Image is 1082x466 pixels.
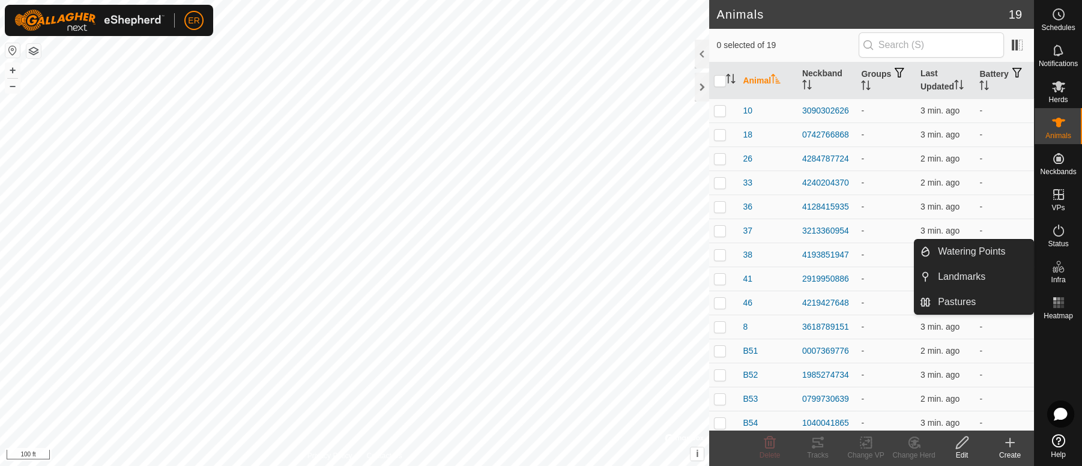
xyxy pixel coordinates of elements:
td: - [975,339,1034,363]
button: + [5,63,20,77]
input: Search (S) [859,32,1004,58]
div: 4240204370 [802,177,852,189]
span: B53 [743,393,758,405]
td: - [856,98,916,123]
td: - [856,147,916,171]
td: - [856,219,916,243]
span: 37 [743,225,752,237]
span: Aug 15, 2025, 5:15 PM [920,370,960,380]
td: - [856,387,916,411]
td: - [975,363,1034,387]
td: - [856,363,916,387]
div: 4284787724 [802,153,852,165]
div: 0007369776 [802,345,852,357]
span: Aug 15, 2025, 5:15 PM [920,418,960,428]
th: Battery [975,62,1034,99]
li: Pastures [914,290,1033,314]
span: Status [1048,240,1068,247]
span: Aug 15, 2025, 5:15 PM [920,178,960,187]
div: Change Herd [890,450,938,461]
span: B51 [743,345,758,357]
span: B52 [743,369,758,381]
div: 1985274734 [802,369,852,381]
span: 10 [743,104,752,117]
span: Watering Points [938,244,1005,259]
div: 4128415935 [802,201,852,213]
td: - [856,267,916,291]
span: Animals [1045,132,1071,139]
button: i [691,447,704,461]
span: Aug 15, 2025, 5:15 PM [920,346,960,356]
img: Gallagher Logo [14,10,165,31]
span: 36 [743,201,752,213]
span: Aug 15, 2025, 5:15 PM [920,202,960,211]
span: Aug 15, 2025, 5:15 PM [920,154,960,163]
p-sorticon: Activate to sort [979,82,989,92]
div: 3213360954 [802,225,852,237]
td: - [856,339,916,363]
p-sorticon: Activate to sort [802,82,812,91]
th: Animal [738,62,797,99]
span: Schedules [1041,24,1075,31]
p-sorticon: Activate to sort [771,76,781,85]
button: Reset Map [5,43,20,58]
span: Delete [760,451,781,459]
td: - [856,315,916,339]
a: Contact Us [366,450,402,461]
td: - [975,98,1034,123]
a: Landmarks [931,265,1033,289]
span: Neckbands [1040,168,1076,175]
span: Notifications [1039,60,1078,67]
th: Last Updated [916,62,975,99]
span: 26 [743,153,752,165]
h2: Animals [716,7,1008,22]
span: 0 selected of 19 [716,39,858,52]
span: Aug 15, 2025, 5:15 PM [920,394,960,404]
td: - [856,195,916,219]
div: Edit [938,450,986,461]
td: - [856,243,916,267]
div: 4193851947 [802,249,852,261]
p-sorticon: Activate to sort [954,82,964,91]
div: 4219427648 [802,297,852,309]
span: Aug 15, 2025, 5:15 PM [920,322,960,331]
span: Herds [1048,96,1068,103]
span: Aug 15, 2025, 5:15 PM [920,130,960,139]
div: 2919950886 [802,273,852,285]
a: Pastures [931,290,1033,314]
td: - [856,123,916,147]
span: Pastures [938,295,976,309]
div: 3090302626 [802,104,852,117]
td: - [856,171,916,195]
a: Privacy Policy [307,450,352,461]
span: Landmarks [938,270,985,284]
th: Groups [856,62,916,99]
a: Watering Points [931,240,1033,264]
span: 18 [743,129,752,141]
p-sorticon: Activate to sort [726,76,736,85]
td: - [975,147,1034,171]
a: Help [1035,429,1082,463]
span: Infra [1051,276,1065,283]
span: ER [188,14,199,27]
td: - [975,315,1034,339]
span: 46 [743,297,752,309]
span: 8 [743,321,748,333]
span: Heatmap [1044,312,1073,319]
td: - [975,219,1034,243]
th: Neckband [797,62,857,99]
span: 19 [1009,5,1022,23]
p-sorticon: Activate to sort [861,82,871,92]
li: Watering Points [914,240,1033,264]
li: Landmarks [914,265,1033,289]
span: VPs [1051,204,1065,211]
span: 38 [743,249,752,261]
span: 33 [743,177,752,189]
span: i [696,449,698,459]
span: Aug 15, 2025, 5:15 PM [920,226,960,235]
span: 41 [743,273,752,285]
div: Create [986,450,1034,461]
td: - [975,387,1034,411]
td: - [975,411,1034,435]
button: – [5,79,20,93]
